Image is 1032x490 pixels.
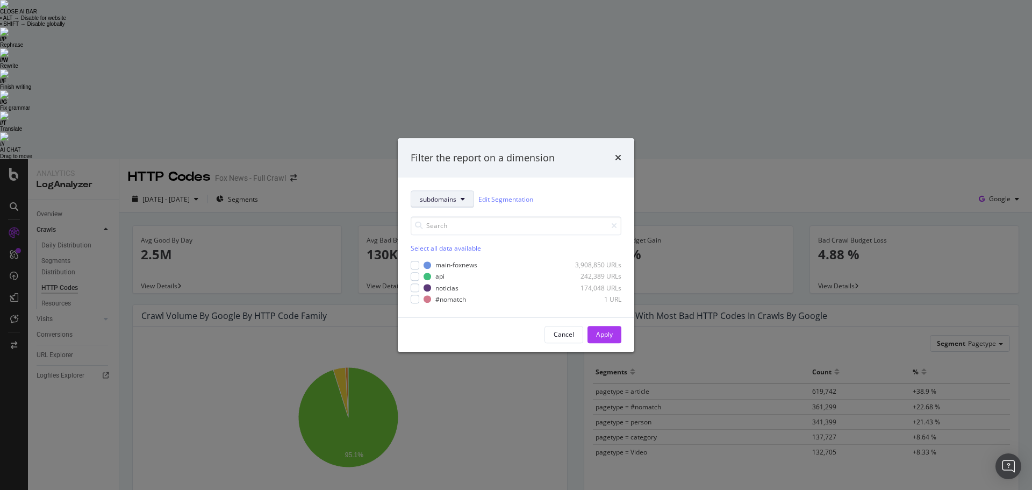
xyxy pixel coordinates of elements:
div: 1 URL [569,295,621,304]
div: api [435,272,445,281]
div: Open Intercom Messenger [995,453,1021,479]
button: Cancel [544,326,583,343]
div: Apply [596,330,613,339]
button: subdomains [411,191,474,208]
div: 3,908,850 URLs [569,261,621,270]
span: subdomains [420,195,456,204]
a: Edit Segmentation [478,194,533,205]
div: 174,048 URLs [569,283,621,293]
div: modal [398,138,634,352]
div: 242,389 URLs [569,272,621,281]
div: #nomatch [435,295,466,304]
div: main-foxnews [435,261,477,270]
div: Cancel [554,330,574,339]
div: Select all data available [411,244,621,253]
input: Search [411,217,621,236]
button: Apply [587,326,621,343]
div: noticias [435,283,458,293]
